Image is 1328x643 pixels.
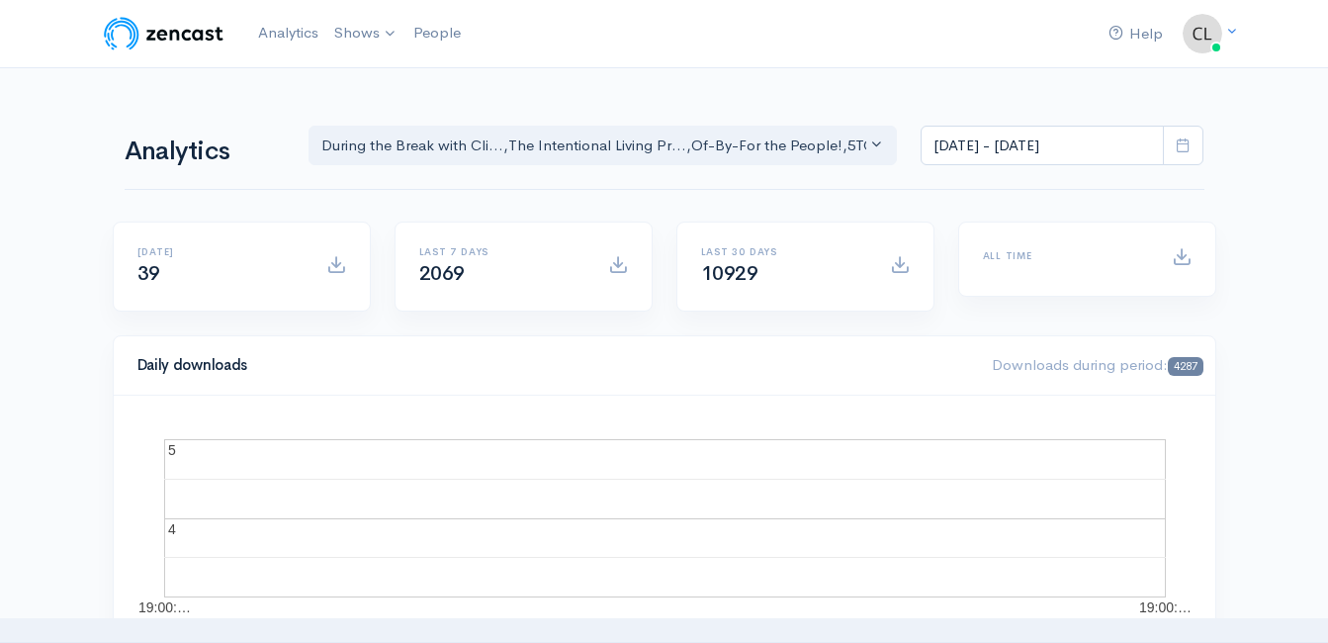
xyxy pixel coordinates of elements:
[137,419,1192,617] svg: A chart.
[983,250,1148,261] h6: All time
[1261,576,1308,623] iframe: gist-messenger-bubble-iframe
[138,599,191,615] text: 19:00:…
[125,138,285,166] h1: Analytics
[137,246,303,257] h6: [DATE]
[101,14,226,53] img: ZenCast Logo
[419,261,465,286] span: 2069
[137,357,969,374] h4: Daily downloads
[1183,14,1222,53] img: ...
[1168,357,1202,376] span: 4287
[701,261,758,286] span: 10929
[1101,13,1171,55] a: Help
[701,246,866,257] h6: Last 30 days
[992,355,1202,374] span: Downloads during period:
[321,135,867,157] div: During the Break with Cli... , The Intentional Living Pr... , Of-By-For the People! , 5TO9 COACHI...
[326,12,405,55] a: Shows
[168,442,176,458] text: 5
[405,12,469,54] a: People
[309,126,898,166] button: During the Break with Cli..., The Intentional Living Pr..., Of-By-For the People!, 5TO9 COACHING,...
[137,261,160,286] span: 39
[921,126,1164,166] input: analytics date range selector
[250,12,326,54] a: Analytics
[168,521,176,537] text: 4
[1139,599,1192,615] text: 19:00:…
[419,246,584,257] h6: Last 7 days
